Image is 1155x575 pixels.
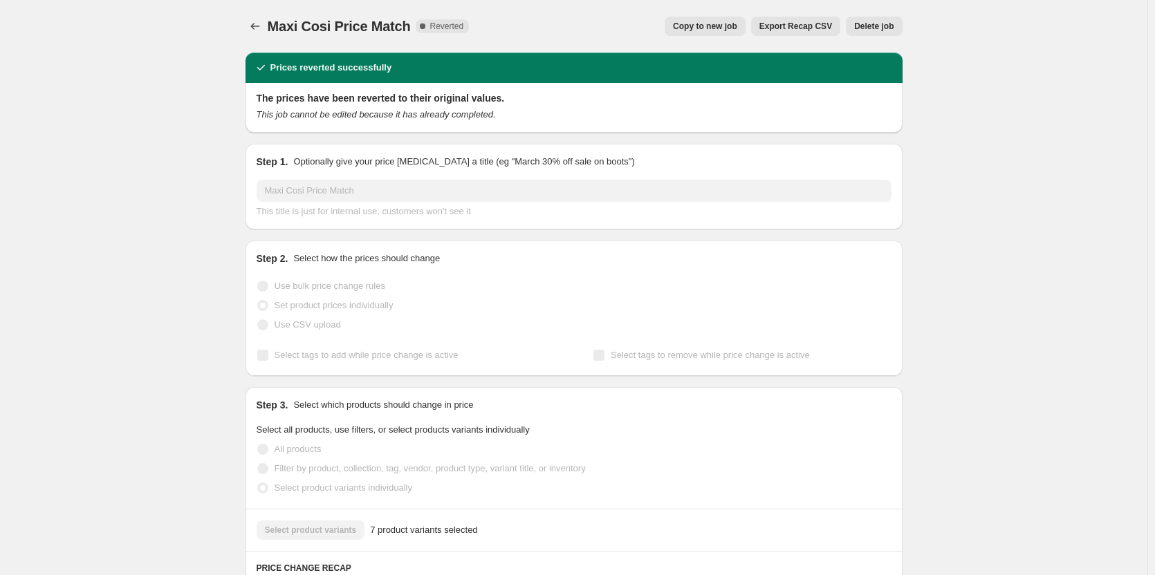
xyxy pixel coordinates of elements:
[275,482,412,493] span: Select product variants individually
[293,398,473,412] p: Select which products should change in price
[246,17,265,36] button: Price change jobs
[257,563,891,574] h6: PRICE CHANGE RECAP
[275,350,459,360] span: Select tags to add while price change is active
[257,180,891,202] input: 30% off holiday sale
[275,463,586,473] span: Filter by product, collection, tag, vendor, product type, variant title, or inventory
[257,155,288,169] h2: Step 1.
[257,252,288,265] h2: Step 2.
[257,91,891,105] h2: The prices have been reverted to their original values.
[293,252,440,265] p: Select how the prices should change
[270,61,392,75] h2: Prices reverted successfully
[665,17,746,36] button: Copy to new job
[759,21,832,32] span: Export Recap CSV
[275,319,341,330] span: Use CSV upload
[429,21,463,32] span: Reverted
[846,17,902,36] button: Delete job
[751,17,840,36] button: Export Recap CSV
[275,444,322,454] span: All products
[257,398,288,412] h2: Step 3.
[611,350,810,360] span: Select tags to remove while price change is active
[275,281,385,291] span: Use bulk price change rules
[370,523,477,537] span: 7 product variants selected
[257,424,530,435] span: Select all products, use filters, or select products variants individually
[275,300,394,310] span: Set product prices individually
[257,206,471,216] span: This title is just for internal use, customers won't see it
[673,21,737,32] span: Copy to new job
[854,21,894,32] span: Delete job
[257,109,496,120] i: This job cannot be edited because it has already completed.
[268,19,411,34] span: Maxi Cosi Price Match
[293,155,634,169] p: Optionally give your price [MEDICAL_DATA] a title (eg "March 30% off sale on boots")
